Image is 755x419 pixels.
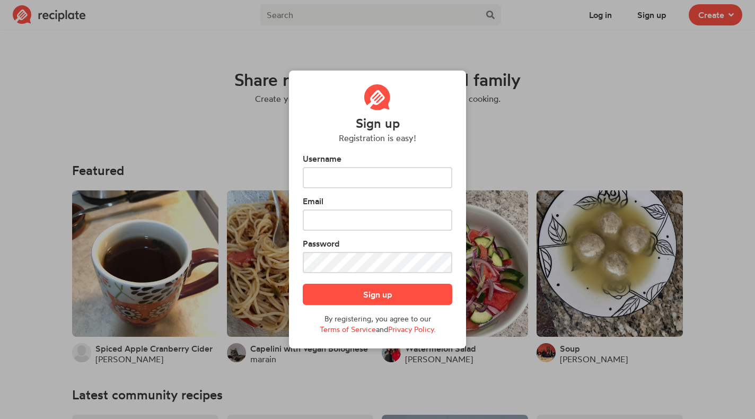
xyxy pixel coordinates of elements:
[303,313,452,335] p: By registering, you agree to our and .
[303,237,452,250] label: Password
[320,325,376,334] a: Terms of Service
[356,116,400,130] h4: Sign up
[364,84,391,111] img: Reciplate
[339,133,416,143] h6: Registration is easy!
[303,284,452,305] button: Sign up
[388,325,434,334] a: Privacy Policy
[303,152,452,165] label: Username
[303,195,452,207] label: Email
